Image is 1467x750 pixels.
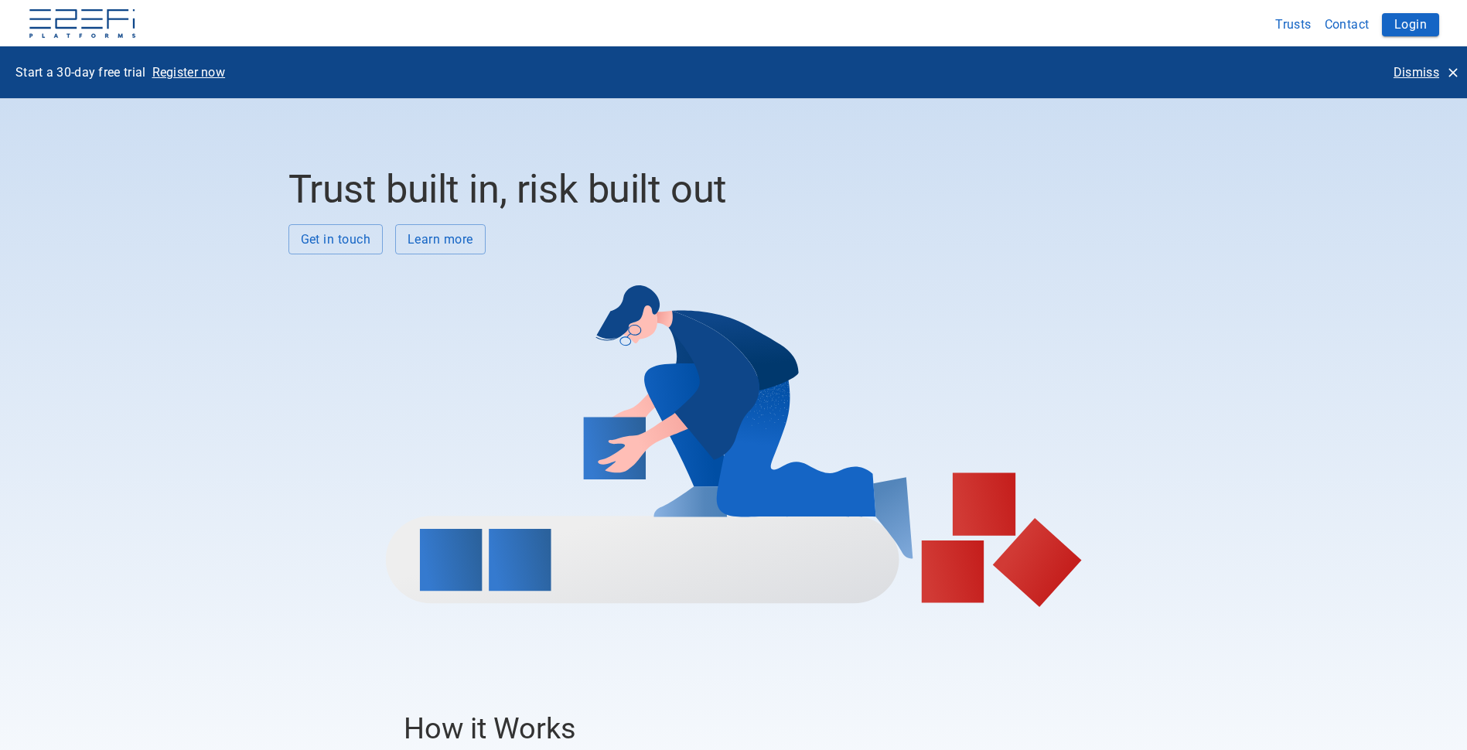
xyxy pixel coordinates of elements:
p: Dismiss [1394,63,1439,81]
button: Dismiss [1387,59,1464,86]
p: Register now [152,63,226,81]
button: Get in touch [288,224,384,254]
h3: How it Works [404,711,1063,745]
h2: Trust built in, risk built out [288,166,1179,212]
button: Register now [146,59,232,86]
button: Learn more [395,224,486,254]
p: Start a 30-day free trial [15,63,146,81]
